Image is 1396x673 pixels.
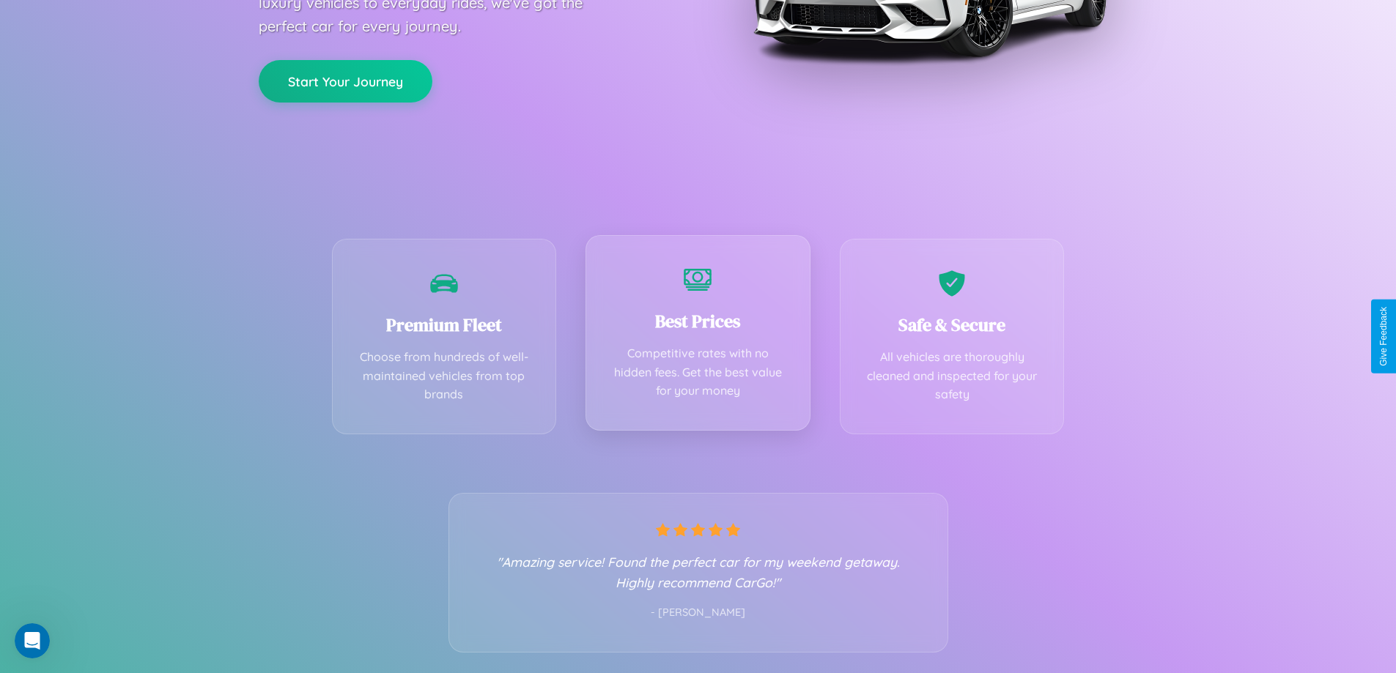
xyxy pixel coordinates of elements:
p: Choose from hundreds of well-maintained vehicles from top brands [355,348,534,404]
div: Give Feedback [1378,307,1389,366]
button: Start Your Journey [259,60,432,103]
h3: Premium Fleet [355,313,534,337]
p: - [PERSON_NAME] [479,603,918,622]
p: "Amazing service! Found the perfect car for my weekend getaway. Highly recommend CarGo!" [479,551,918,592]
p: Competitive rates with no hidden fees. Get the best value for your money [608,344,788,401]
p: All vehicles are thoroughly cleaned and inspected for your safety [863,348,1042,404]
iframe: Intercom live chat [15,623,50,658]
h3: Safe & Secure [863,313,1042,337]
h3: Best Prices [608,309,788,333]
